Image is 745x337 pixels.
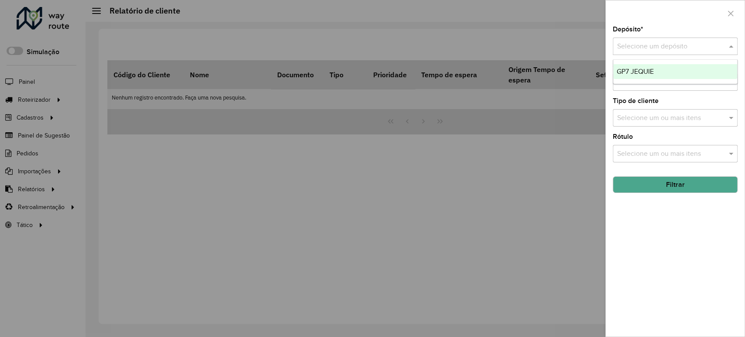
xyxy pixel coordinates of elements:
span: GP7 JEQUIE [617,68,654,75]
label: Depósito [613,24,643,34]
label: Rótulo [613,131,633,142]
button: Filtrar [613,176,738,193]
ng-dropdown-panel: Options list [613,59,738,84]
label: Tipo de cliente [613,96,659,106]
